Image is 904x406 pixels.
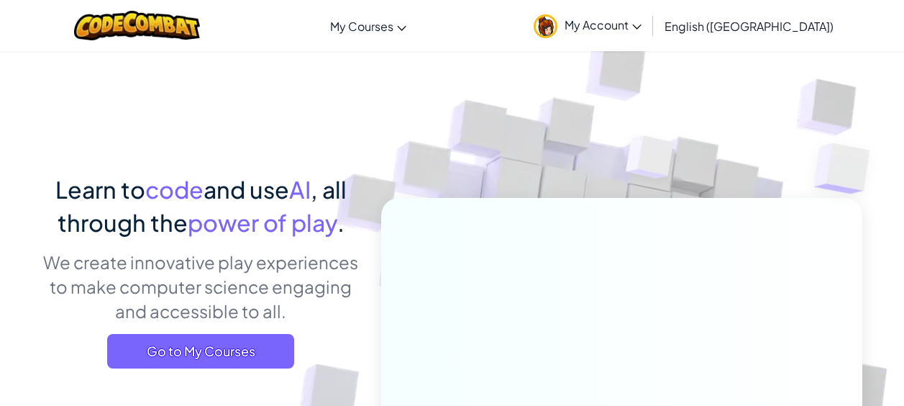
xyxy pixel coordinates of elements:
img: Overlap cubes [598,107,702,215]
a: My Courses [323,6,414,45]
img: CodeCombat logo [74,11,200,40]
span: My Account [565,17,642,32]
span: . [337,208,344,237]
p: We create innovative play experiences to make computer science engaging and accessible to all. [42,250,360,323]
span: English ([GEOGRAPHIC_DATA]) [665,19,834,34]
span: AI [289,175,311,204]
a: English ([GEOGRAPHIC_DATA]) [657,6,841,45]
span: power of play [188,208,337,237]
span: My Courses [330,19,393,34]
a: My Account [526,3,649,48]
a: Go to My Courses [107,334,294,369]
span: code [145,175,204,204]
span: and use [204,175,289,204]
img: avatar [534,14,557,38]
span: Learn to [55,175,145,204]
